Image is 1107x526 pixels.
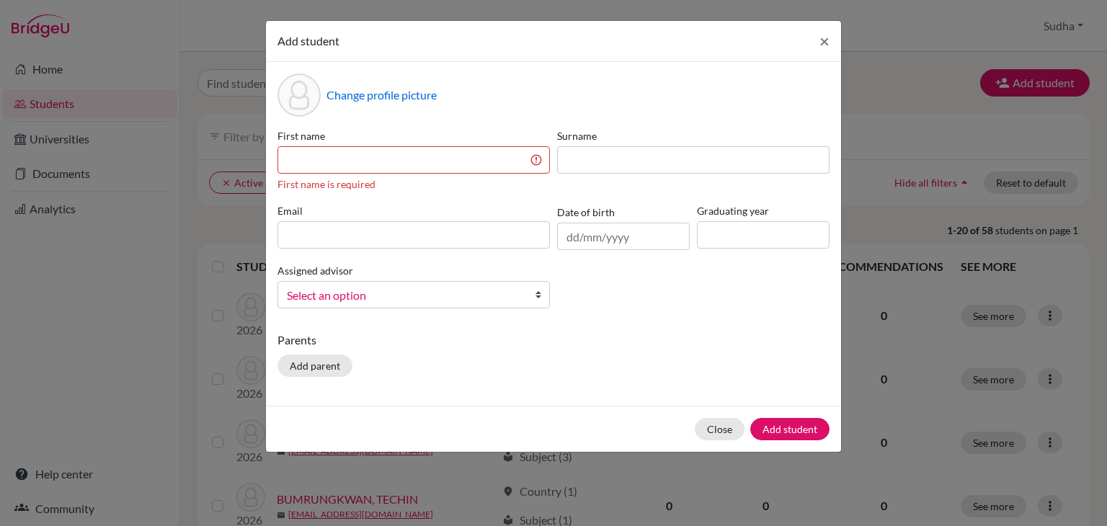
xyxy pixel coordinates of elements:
button: Close [695,418,744,440]
label: Graduating year [697,203,830,218]
p: Parents [277,331,830,349]
div: First name is required [277,177,550,192]
label: Date of birth [557,205,615,220]
span: Add student [277,34,339,48]
button: Close [808,21,841,61]
div: Profile picture [277,73,321,117]
span: × [819,30,830,51]
label: Email [277,203,550,218]
label: First name [277,128,550,143]
span: Select an option [287,286,522,305]
input: dd/mm/yyyy [557,223,690,250]
button: Add student [750,418,830,440]
label: Surname [557,128,830,143]
label: Assigned advisor [277,263,353,278]
button: Add parent [277,355,352,377]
